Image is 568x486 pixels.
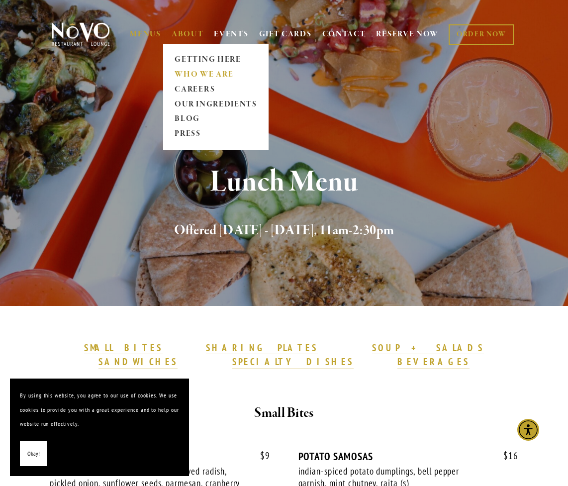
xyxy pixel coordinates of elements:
h1: Lunch Menu [64,166,504,198]
span: Okay! [27,447,40,461]
img: Novo Restaurant &amp; Lounge [50,22,112,47]
a: BLOG [172,112,260,127]
a: SPECIALTY DISHES [232,356,354,369]
span: 9 [250,450,270,462]
h2: Offered [DATE] - [DATE], 11am-2:30pm [64,220,504,241]
div: POTATO SAMOSAS [298,450,519,463]
a: SOUP + SALADS [372,342,483,355]
span: $ [503,450,508,462]
a: ORDER NOW [449,24,514,45]
div: Accessibility Menu [517,419,539,441]
p: By using this website, you agree to our use of cookies. We use cookies to provide you with a grea... [20,389,179,431]
strong: SMALL BITES [84,342,162,354]
a: WHO WE ARE [172,67,260,82]
strong: SHARING PLATES [206,342,317,354]
a: EVENTS [214,29,248,39]
a: SMALL BITES [84,342,162,355]
a: RESERVE NOW [376,25,439,44]
span: $ [260,450,265,462]
section: Cookie banner [10,379,189,476]
a: SANDWICHES [98,356,178,369]
a: PRESS [172,127,260,142]
a: CONTACT [322,25,366,44]
a: GETTING HERE [172,52,260,67]
button: Okay! [20,441,47,467]
a: MENUS [130,29,161,39]
a: BEVERAGES [397,356,470,369]
strong: Small Bites [254,404,313,422]
a: OUR INGREDIENTS [172,97,260,112]
strong: SOUP + SALADS [372,342,483,354]
a: ABOUT [172,29,204,39]
a: SHARING PLATES [206,342,317,355]
a: CAREERS [172,82,260,97]
a: GIFT CARDS [259,25,312,44]
span: 16 [493,450,518,462]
